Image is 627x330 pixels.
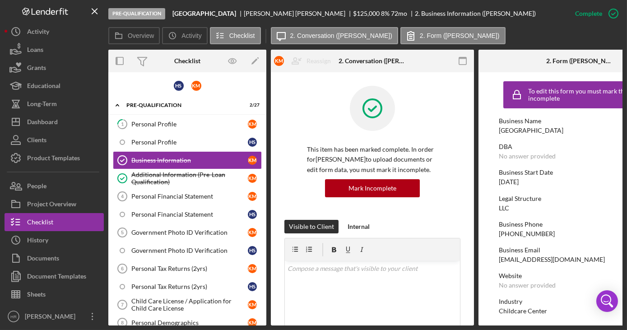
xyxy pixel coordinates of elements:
div: Sheets [27,285,46,306]
a: 6Personal Tax Returns (2yrs)KM [113,260,262,278]
button: Document Templates [5,267,104,285]
div: Checklist [174,57,200,65]
a: Personal ProfileHS [113,133,262,151]
div: Personal Financial Statement [131,193,248,200]
div: [EMAIL_ADDRESS][DOMAIN_NAME] [499,256,605,263]
button: 2. Form ([PERSON_NAME]) [400,27,506,44]
div: [PHONE_NUMBER] [499,230,555,237]
div: Personal Tax Returns (2yrs) [131,283,248,290]
div: H S [248,282,257,291]
div: [PERSON_NAME] [23,307,81,328]
label: Activity [181,32,201,39]
p: This item has been marked complete. In order for [PERSON_NAME] to upload documents or edit form d... [307,144,438,175]
div: Personal Tax Returns (2yrs) [131,265,248,272]
a: Clients [5,131,104,149]
b: [GEOGRAPHIC_DATA] [172,10,236,17]
button: Complete [566,5,622,23]
button: Visible to Client [284,220,339,233]
div: K M [248,156,257,165]
div: H S [248,138,257,147]
a: 1Personal ProfileKM [113,115,262,133]
a: 5Government Photo ID VerificationKM [113,223,262,242]
div: People [27,177,46,197]
div: 72 mo [391,10,407,17]
div: Childcare Center [499,307,547,315]
div: Child Care License / Application for Child Care License [131,297,248,312]
button: Dashboard [5,113,104,131]
span: $125,000 [353,9,380,17]
button: Project Overview [5,195,104,213]
div: Government Photo ID Verification [131,247,248,254]
div: 2. Form ([PERSON_NAME]) [546,57,614,65]
a: Personal Tax Returns (2yrs)HS [113,278,262,296]
button: Long-Term [5,95,104,113]
div: Grants [27,59,46,79]
button: Grants [5,59,104,77]
tspan: 5 [121,230,124,235]
div: K M [248,228,257,237]
div: No answer provided [499,282,556,289]
div: Government Photo ID Verification [131,229,248,236]
tspan: 4 [121,194,124,199]
div: Project Overview [27,195,76,215]
div: Additional Information (Pre-Loan Qualification) [131,171,248,186]
label: 2. Form ([PERSON_NAME]) [420,32,500,39]
button: Sheets [5,285,104,303]
button: Product Templates [5,149,104,167]
div: Personal Demographics [131,319,248,326]
div: Internal [348,220,370,233]
div: [PERSON_NAME] [PERSON_NAME] [244,10,353,17]
div: K M [248,174,257,183]
button: Educational [5,77,104,95]
div: Complete [575,5,602,23]
div: Personal Profile [131,121,248,128]
button: Internal [343,220,374,233]
a: 7Child Care License / Application for Child Care LicenseKM [113,296,262,314]
div: Dashboard [27,113,58,133]
button: Checklist [5,213,104,231]
a: History [5,231,104,249]
div: K M [248,300,257,309]
button: 2. Conversation ([PERSON_NAME]) [271,27,398,44]
div: Product Templates [27,149,80,169]
a: Additional Information (Pre-Loan Qualification)KM [113,169,262,187]
div: Checklist [27,213,53,233]
div: Long-Term [27,95,57,115]
div: Reassign [307,52,331,70]
div: 2 / 27 [243,102,260,108]
div: Activity [27,23,49,43]
tspan: 7 [121,302,124,307]
div: K M [248,318,257,327]
button: Mark Incomplete [325,179,420,197]
div: K M [191,81,201,91]
a: Government Photo ID VerificationHS [113,242,262,260]
div: Documents [27,249,59,270]
a: 4Personal Financial StatementKM [113,187,262,205]
tspan: 1 [121,121,124,127]
div: Mark Incomplete [348,179,396,197]
div: Clients [27,131,46,151]
div: History [27,231,48,251]
div: Educational [27,77,60,97]
button: Documents [5,249,104,267]
div: No answer provided [499,153,556,160]
div: Visible to Client [289,220,334,233]
div: Pre-Qualification [108,8,165,19]
a: Business InformationKM [113,151,262,169]
button: People [5,177,104,195]
div: [DATE] [499,178,519,186]
button: Activity [162,27,207,44]
button: Activity [5,23,104,41]
tspan: 8 [121,320,124,325]
div: 2. Conversation ([PERSON_NAME]) [339,57,406,65]
label: 2. Conversation ([PERSON_NAME]) [290,32,392,39]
